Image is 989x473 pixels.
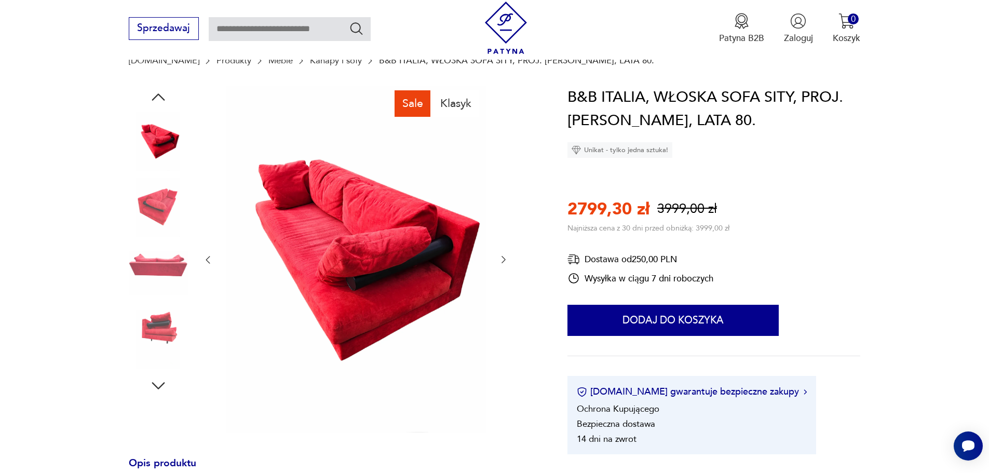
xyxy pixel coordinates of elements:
img: Ikona strzałki w prawo [804,389,807,395]
li: Bezpieczna dostawa [577,418,655,430]
button: Dodaj do koszyka [567,305,779,336]
div: 0 [848,13,859,24]
img: Ikonka użytkownika [790,13,806,29]
a: [DOMAIN_NAME] [129,56,199,65]
p: Koszyk [833,32,860,44]
img: Ikona diamentu [572,145,581,155]
p: Najniższa cena z 30 dni przed obniżką: 3999,00 zł [567,223,729,233]
img: Ikona certyfikatu [577,387,587,397]
div: Dostawa od 250,00 PLN [567,253,713,266]
img: Zdjęcie produktu B&B ITALIA, WŁOSKA SOFA SITY, PROJ. ANTONIO CITTERIO, LATA 80. [129,112,188,171]
div: Klasyk [433,90,479,116]
button: [DOMAIN_NAME] gwarantuje bezpieczne zakupy [577,385,807,398]
img: Zdjęcie produktu B&B ITALIA, WŁOSKA SOFA SITY, PROJ. ANTONIO CITTERIO, LATA 80. [226,86,486,433]
button: Patyna B2B [719,13,764,44]
img: Ikona dostawy [567,253,580,266]
img: Zdjęcie produktu B&B ITALIA, WŁOSKA SOFA SITY, PROJ. ANTONIO CITTERIO, LATA 80. [129,244,188,303]
h1: B&B ITALIA, WŁOSKA SOFA SITY, PROJ. [PERSON_NAME], LATA 80. [567,86,860,133]
li: 14 dni na zwrot [577,433,636,445]
p: Zaloguj [784,32,813,44]
img: Ikona koszyka [838,13,855,29]
div: Unikat - tylko jedna sztuka! [567,142,672,158]
button: 0Koszyk [833,13,860,44]
a: Ikona medaluPatyna B2B [719,13,764,44]
button: Zaloguj [784,13,813,44]
p: B&B ITALIA, WŁOSKA SOFA SITY, PROJ. [PERSON_NAME], LATA 80. [379,56,654,65]
a: Meble [268,56,293,65]
img: Zdjęcie produktu B&B ITALIA, WŁOSKA SOFA SITY, PROJ. ANTONIO CITTERIO, LATA 80. [129,178,188,237]
button: Sprzedawaj [129,17,199,40]
img: Zdjęcie produktu B&B ITALIA, WŁOSKA SOFA SITY, PROJ. ANTONIO CITTERIO, LATA 80. [129,310,188,369]
a: Sprzedawaj [129,25,199,33]
li: Ochrona Kupującego [577,403,659,415]
img: Ikona medalu [734,13,750,29]
p: 3999,00 zł [657,200,717,218]
a: Produkty [216,56,251,65]
a: Kanapy i sofy [310,56,362,65]
img: Patyna - sklep z meblami i dekoracjami vintage [480,2,532,54]
p: Patyna B2B [719,32,764,44]
p: 2799,30 zł [567,198,649,221]
button: Szukaj [349,21,364,36]
div: Sale [395,90,430,116]
div: Wysyłka w ciągu 7 dni roboczych [567,272,713,285]
iframe: Smartsupp widget button [954,431,983,461]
